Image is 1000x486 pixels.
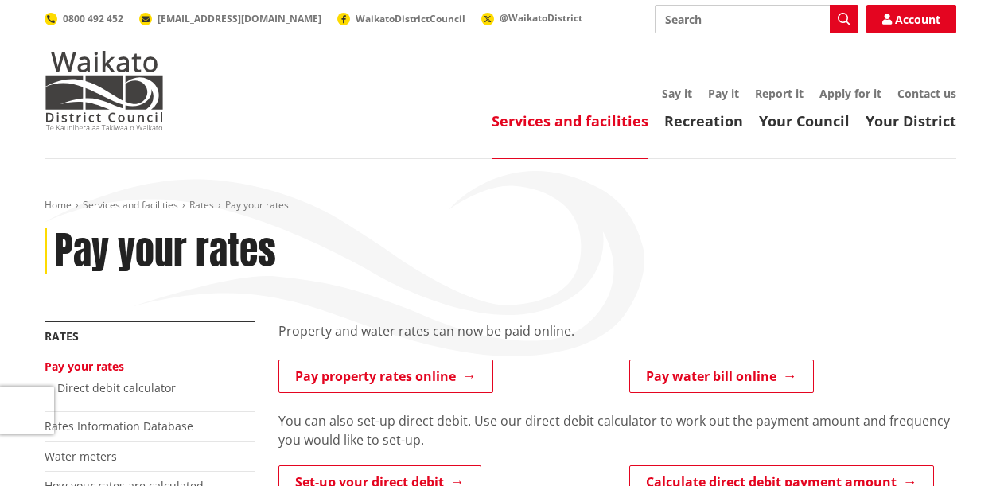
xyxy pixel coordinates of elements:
a: Pay water bill online [629,360,814,393]
a: Account [866,5,956,33]
a: Rates [189,198,214,212]
a: Report it [755,86,804,101]
div: Property and water rates can now be paid online. [278,321,956,360]
a: Water meters [45,449,117,464]
h1: Pay your rates [55,228,276,274]
nav: breadcrumb [45,199,956,212]
a: Pay your rates [45,359,124,374]
a: Services and facilities [492,111,648,130]
a: Pay property rates online [278,360,493,393]
a: Recreation [664,111,743,130]
a: Services and facilities [83,198,178,212]
a: Pay it [708,86,739,101]
p: You can also set-up direct debit. Use our direct debit calculator to work out the payment amount ... [278,411,956,449]
img: Waikato District Council - Te Kaunihera aa Takiwaa o Waikato [45,51,164,130]
a: Your District [866,111,956,130]
a: WaikatoDistrictCouncil [337,12,465,25]
a: Apply for it [819,86,881,101]
a: Rates [45,329,79,344]
a: @WaikatoDistrict [481,11,582,25]
a: Rates Information Database [45,418,193,434]
a: Your Council [759,111,850,130]
span: Pay your rates [225,198,289,212]
a: [EMAIL_ADDRESS][DOMAIN_NAME] [139,12,321,25]
span: @WaikatoDistrict [500,11,582,25]
a: Say it [662,86,692,101]
span: WaikatoDistrictCouncil [356,12,465,25]
input: Search input [655,5,858,33]
a: Direct debit calculator [57,380,176,395]
a: 0800 492 452 [45,12,123,25]
span: [EMAIL_ADDRESS][DOMAIN_NAME] [158,12,321,25]
a: Contact us [897,86,956,101]
a: Home [45,198,72,212]
span: 0800 492 452 [63,12,123,25]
